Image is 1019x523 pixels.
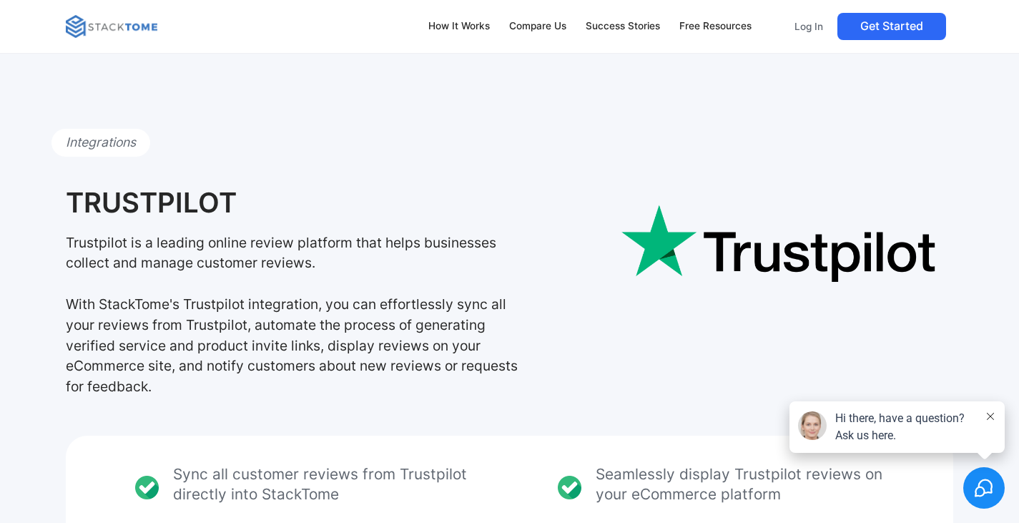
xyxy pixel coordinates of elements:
[66,129,136,157] p: Integrations
[173,464,488,503] p: Sync all customer reviews from Trustpilot directly into StackTome
[509,19,566,34] div: Compare Us
[579,11,667,41] a: Success Stories
[837,13,946,40] a: Get Started
[422,11,497,41] a: How It Works
[672,11,758,41] a: Free Resources
[787,13,832,40] a: Log In
[503,11,574,41] a: Compare Us
[679,19,752,34] div: Free Resources
[794,20,823,33] p: Log In
[596,464,910,503] p: Seamlessly display Trustpilot reviews on your eCommerce platform
[66,233,518,397] h1: Trustpilot is a leading online review platform that helps businesses collect and manage customer ...
[428,19,490,34] div: How It Works
[66,185,237,220] h1: TRUSTPILOT
[586,19,660,34] div: Success Stories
